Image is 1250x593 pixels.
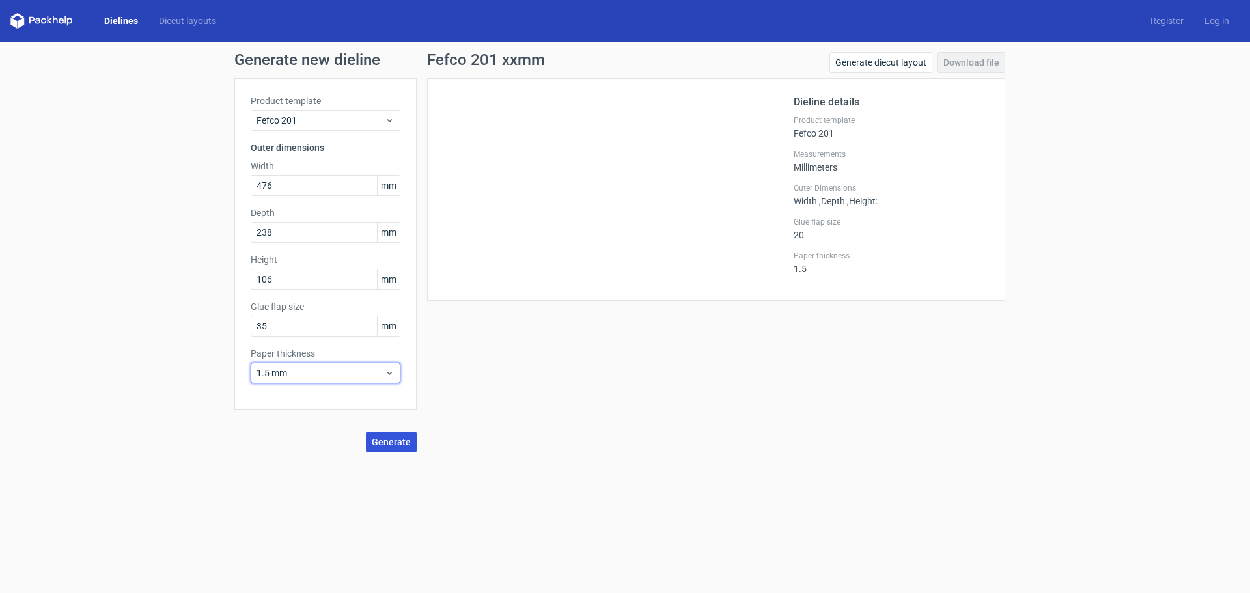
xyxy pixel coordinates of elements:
[94,14,148,27] a: Dielines
[257,366,385,379] span: 1.5 mm
[251,347,400,360] label: Paper thickness
[794,251,989,261] label: Paper thickness
[377,223,400,242] span: mm
[372,437,411,447] span: Generate
[148,14,227,27] a: Diecut layouts
[794,94,989,110] h2: Dieline details
[1140,14,1194,27] a: Register
[1194,14,1240,27] a: Log in
[794,217,989,227] label: Glue flap size
[251,206,400,219] label: Depth
[234,52,1016,68] h1: Generate new dieline
[819,196,847,206] span: , Depth :
[794,149,989,172] div: Millimeters
[794,196,819,206] span: Width :
[251,94,400,107] label: Product template
[366,432,417,452] button: Generate
[377,316,400,336] span: mm
[251,159,400,172] label: Width
[794,183,989,193] label: Outer Dimensions
[794,149,989,159] label: Measurements
[794,217,989,240] div: 20
[251,253,400,266] label: Height
[257,114,385,127] span: Fefco 201
[377,176,400,195] span: mm
[377,269,400,289] span: mm
[829,52,932,73] a: Generate diecut layout
[251,141,400,154] h3: Outer dimensions
[794,115,989,139] div: Fefco 201
[251,300,400,313] label: Glue flap size
[794,251,989,274] div: 1.5
[847,196,878,206] span: , Height :
[794,115,989,126] label: Product template
[427,52,545,68] h1: Fefco 201 xxmm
